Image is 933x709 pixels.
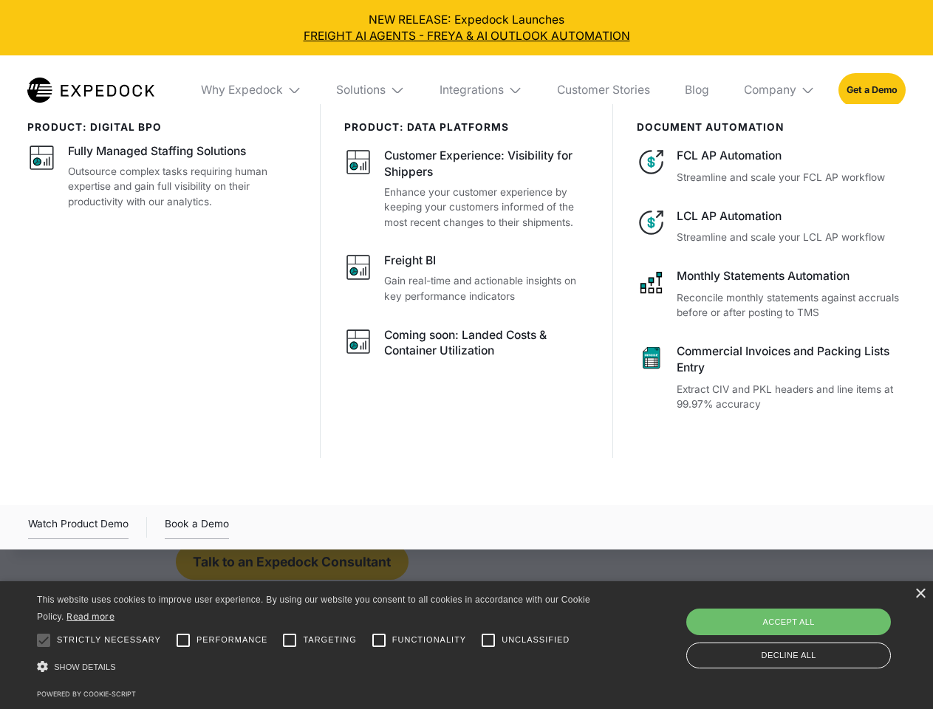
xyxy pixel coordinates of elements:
a: Freight BIGain real-time and actionable insights on key performance indicators [344,253,590,304]
div: Show details [37,657,595,677]
a: Customer Experience: Visibility for ShippersEnhance your customer experience by keeping your cust... [344,148,590,230]
p: Reconcile monthly statements against accruals before or after posting to TMS [677,290,905,321]
div: Solutions [325,55,417,125]
span: This website uses cookies to improve user experience. By using our website you consent to all coo... [37,595,590,622]
a: Get a Demo [838,73,906,106]
span: Unclassified [502,634,570,646]
span: Show details [54,662,116,671]
div: PRODUCT: data platforms [344,121,590,133]
p: Extract CIV and PKL headers and line items at 99.97% accuracy [677,382,905,412]
a: Monthly Statements AutomationReconcile monthly statements against accruals before or after postin... [637,268,906,321]
div: Integrations [440,83,504,97]
a: Read more [66,611,115,622]
p: Outsource complex tasks requiring human expertise and gain full visibility on their productivity ... [68,164,297,210]
div: Monthly Statements Automation [677,268,905,284]
div: Commercial Invoices and Packing Lists Entry [677,343,905,376]
p: Streamline and scale your FCL AP workflow [677,170,905,185]
div: Integrations [428,55,534,125]
div: Watch Product Demo [28,516,129,539]
div: Why Expedock [201,83,283,97]
a: FCL AP AutomationStreamline and scale your FCL AP workflow [637,148,906,185]
span: Functionality [392,634,466,646]
div: Customer Experience: Visibility for Shippers [384,148,589,180]
a: Fully Managed Staffing SolutionsOutsource complex tasks requiring human expertise and gain full v... [27,143,297,209]
a: LCL AP AutomationStreamline and scale your LCL AP workflow [637,208,906,245]
a: Coming soon: Landed Costs & Container Utilization [344,327,590,364]
div: Why Expedock [189,55,313,125]
span: Strictly necessary [57,634,161,646]
a: Customer Stories [545,55,661,125]
p: Enhance your customer experience by keeping your customers informed of the most recent changes to... [384,185,589,230]
div: Fully Managed Staffing Solutions [68,143,246,160]
span: Targeting [303,634,356,646]
span: Performance [196,634,268,646]
div: LCL AP Automation [677,208,905,225]
div: Company [732,55,827,125]
div: Freight BI [384,253,436,269]
div: FCL AP Automation [677,148,905,164]
div: Coming soon: Landed Costs & Container Utilization [384,327,589,360]
a: open lightbox [28,516,129,539]
p: Streamline and scale your LCL AP workflow [677,230,905,245]
div: Solutions [336,83,386,97]
div: NEW RELEASE: Expedock Launches [12,12,922,44]
a: Blog [673,55,720,125]
a: Book a Demo [165,516,229,539]
p: Gain real-time and actionable insights on key performance indicators [384,273,589,304]
a: FREIGHT AI AGENTS - FREYA & AI OUTLOOK AUTOMATION [12,28,922,44]
div: document automation [637,121,906,133]
a: Powered by cookie-script [37,690,136,698]
div: Company [744,83,796,97]
div: product: digital bpo [27,121,297,133]
a: Commercial Invoices and Packing Lists EntryExtract CIV and PKL headers and line items at 99.97% a... [637,343,906,412]
iframe: Chat Widget [687,549,933,709]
